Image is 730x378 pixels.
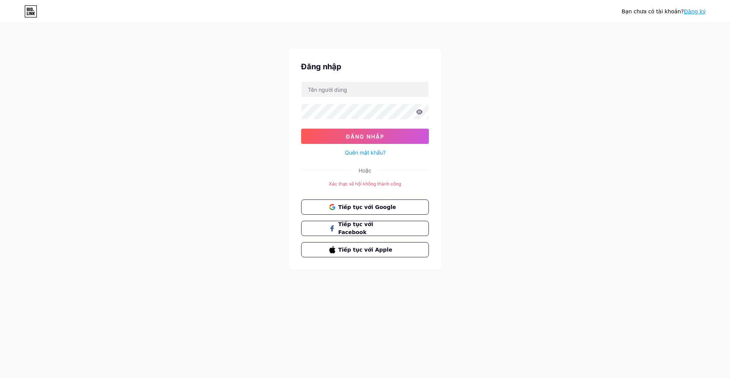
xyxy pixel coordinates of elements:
[345,148,386,156] a: Quên mật khẩu?
[684,8,706,14] a: Đăng ký
[338,221,373,235] font: Tiếp tục với Facebook
[345,149,386,156] font: Quên mật khẩu?
[301,129,429,144] button: Đăng nhập
[301,199,429,215] button: Tiếp tục với Google
[359,167,371,174] font: Hoặc
[301,242,429,257] button: Tiếp tục với Apple
[338,247,392,253] font: Tiếp tục với Apple
[622,8,684,14] font: Bạn chưa có tài khoản?
[346,133,384,140] font: Đăng nhập
[301,62,341,71] font: Đăng nhập
[301,221,429,236] button: Tiếp tục với Facebook
[338,204,396,210] font: Tiếp tục với Google
[302,82,428,97] input: Tên người dùng
[329,181,401,187] font: Xác thực xã hội không thành công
